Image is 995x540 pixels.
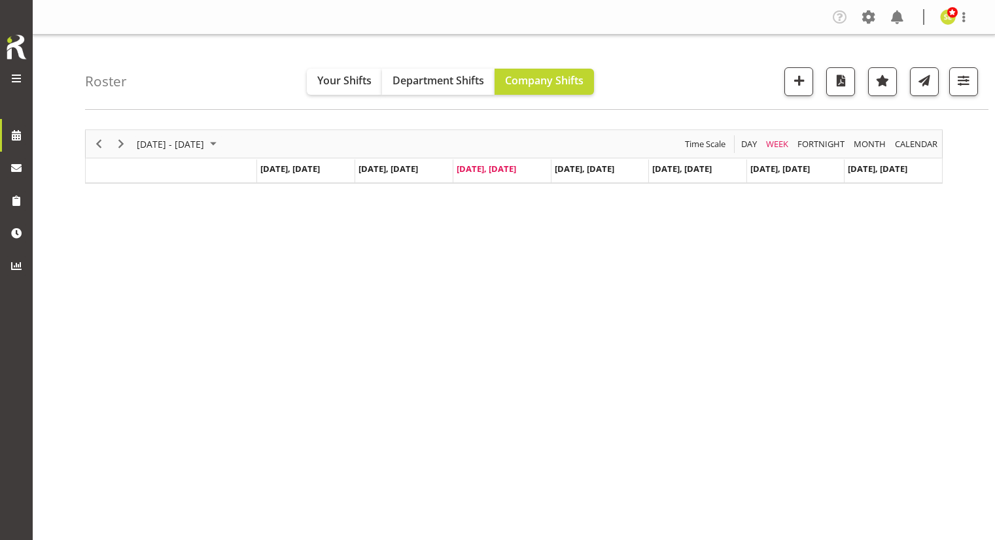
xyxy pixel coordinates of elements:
[739,136,759,152] button: Timeline Day
[457,163,516,175] span: [DATE], [DATE]
[852,136,888,152] button: Timeline Month
[85,74,127,89] h4: Roster
[848,163,907,175] span: [DATE], [DATE]
[868,67,897,96] button: Highlight an important date within the roster.
[684,136,727,152] span: Time Scale
[382,69,495,95] button: Department Shifts
[683,136,728,152] button: Time Scale
[940,9,956,25] img: sarah-edwards11800.jpg
[505,73,584,88] span: Company Shifts
[796,136,846,152] span: Fortnight
[765,136,790,152] span: Week
[307,69,382,95] button: Your Shifts
[910,67,939,96] button: Send a list of all shifts for the selected filtered period to all rostered employees.
[795,136,847,152] button: Fortnight
[893,136,940,152] button: Month
[113,136,130,152] button: Next
[3,33,29,61] img: Rosterit icon logo
[826,67,855,96] button: Download a PDF of the roster according to the set date range.
[652,163,712,175] span: [DATE], [DATE]
[358,163,418,175] span: [DATE], [DATE]
[949,67,978,96] button: Filter Shifts
[852,136,887,152] span: Month
[90,136,108,152] button: Previous
[555,163,614,175] span: [DATE], [DATE]
[740,136,758,152] span: Day
[317,73,372,88] span: Your Shifts
[784,67,813,96] button: Add a new shift
[393,73,484,88] span: Department Shifts
[495,69,594,95] button: Company Shifts
[88,130,110,158] div: Previous
[260,163,320,175] span: [DATE], [DATE]
[894,136,939,152] span: calendar
[110,130,132,158] div: Next
[750,163,810,175] span: [DATE], [DATE]
[135,136,205,152] span: [DATE] - [DATE]
[85,129,943,184] div: Timeline Week of August 27, 2025
[135,136,222,152] button: August 25 - 31, 2025
[764,136,791,152] button: Timeline Week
